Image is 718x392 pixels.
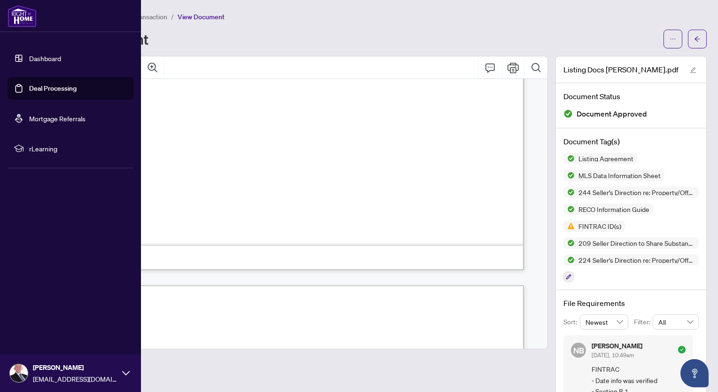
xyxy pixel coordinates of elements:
[29,54,61,63] a: Dashboard
[563,254,575,266] img: Status Icon
[563,237,575,249] img: Status Icon
[575,223,625,229] span: FINTRAC ID(s)
[575,206,653,212] span: RECO Information Guide
[592,352,634,359] span: [DATE], 10:49am
[658,315,693,329] span: All
[563,170,575,181] img: Status Icon
[10,364,28,382] img: Profile Icon
[577,108,647,120] span: Document Approved
[563,298,699,309] h4: File Requirements
[33,374,117,384] span: [EMAIL_ADDRESS][DOMAIN_NAME]
[592,343,642,349] h5: [PERSON_NAME]
[33,362,117,373] span: [PERSON_NAME]
[678,346,686,353] span: check-circle
[563,153,575,164] img: Status Icon
[680,359,709,387] button: Open asap
[29,84,77,93] a: Deal Processing
[563,136,699,147] h4: Document Tag(s)
[575,189,699,196] span: 244 Seller’s Direction re: Property/Offers
[670,36,676,42] span: ellipsis
[563,91,699,102] h4: Document Status
[575,155,637,162] span: Listing Agreement
[694,36,701,42] span: arrow-left
[563,64,679,75] span: Listing Docs [PERSON_NAME].pdf
[563,204,575,215] img: Status Icon
[563,317,580,327] p: Sort:
[575,257,699,263] span: 224 Seller's Direction re: Property/Offers - Important Information for Seller Acknowledgement
[563,220,575,232] img: Status Icon
[575,240,699,246] span: 209 Seller Direction to Share Substance of Offers
[634,317,653,327] p: Filter:
[585,315,623,329] span: Newest
[171,11,174,22] li: /
[117,13,167,21] span: View Transaction
[563,109,573,118] img: Document Status
[29,114,86,123] a: Mortgage Referrals
[575,172,664,179] span: MLS Data Information Sheet
[8,5,37,27] img: logo
[573,344,584,357] span: NB
[178,13,225,21] span: View Document
[690,67,696,73] span: edit
[29,143,127,154] span: rLearning
[563,187,575,198] img: Status Icon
